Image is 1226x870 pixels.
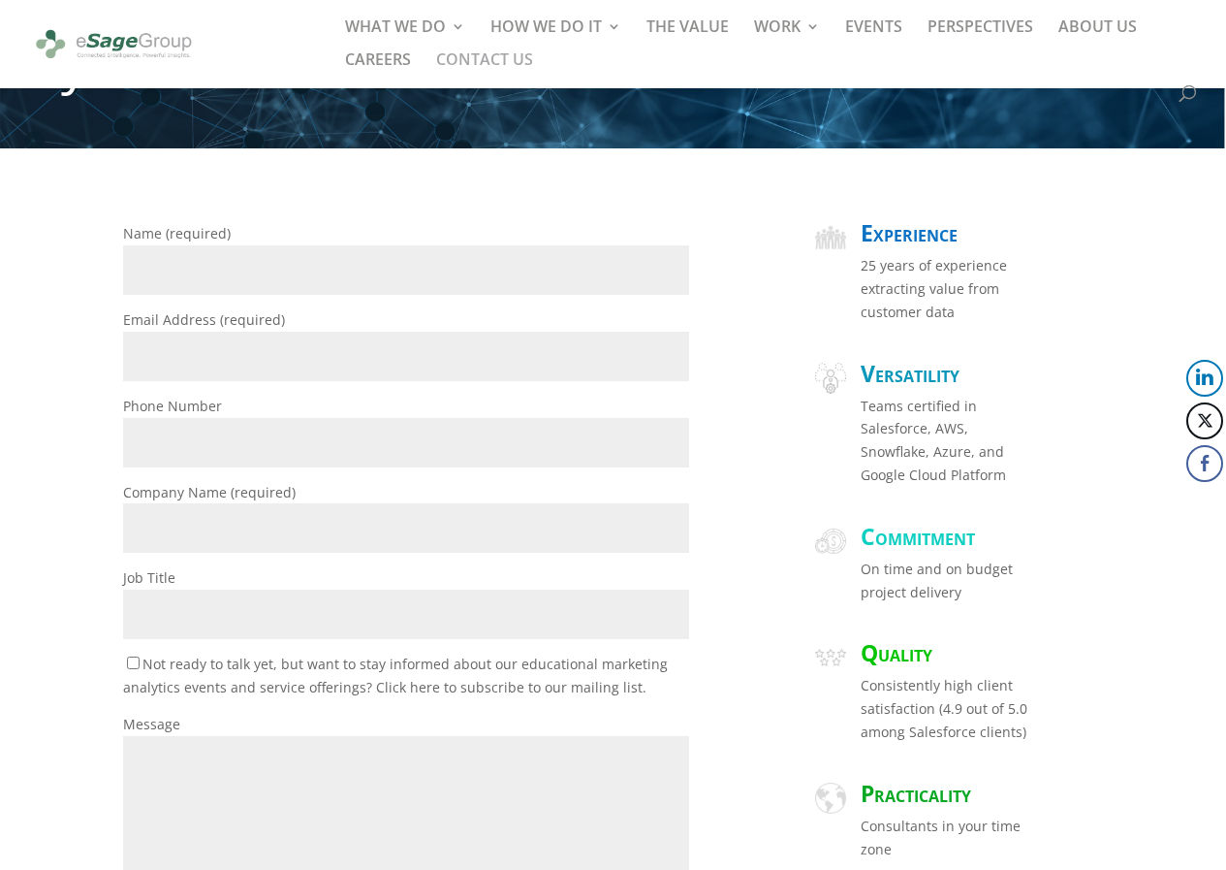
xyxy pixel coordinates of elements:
[123,568,690,624] label: Job Title
[345,52,411,85] a: CAREERS
[123,224,690,279] label: Name (required)
[33,22,195,67] img: eSage Group
[123,590,690,639] input: Job Title
[123,332,690,381] input: Email Address (required)
[861,674,1031,743] p: Consistently high client satisfaction (4.9 out of 5.0 among Salesforce clients)
[1186,403,1223,439] button: Twitter Share
[127,657,140,669] input: Not ready to talk yet, but want to stay informed about our educational marketing analytics events...
[1186,445,1223,482] button: Facebook Share
[436,52,533,85] a: CONTACT US
[861,254,1031,323] p: 25 years of experience extracting value from customer data
[646,19,729,52] a: THE VALUE
[861,637,932,668] span: Quality
[861,358,959,389] span: Versatility
[861,217,958,248] span: Experience
[123,418,690,467] input: Phone Number
[123,655,668,696] span: Not ready to talk yet, but want to stay informed about our educational marketing analytics events...
[861,778,971,809] span: Practicality
[1186,360,1223,397] button: LinkedIn Share
[927,19,1033,52] a: PERSPECTIVES
[861,815,1031,861] p: Consultants in your time zone
[861,558,1031,604] p: On time and on budget project delivery
[754,19,820,52] a: WORK
[123,310,690,366] label: Email Address (required)
[345,19,465,52] a: WHAT WE DO
[861,521,975,552] span: Commitment
[123,483,690,538] label: Company Name (required)
[1058,19,1137,52] a: ABOUT US
[123,503,690,553] input: Company Name (required)
[490,19,621,52] a: HOW WE DO IT
[123,397,690,452] label: Phone Number
[123,245,690,295] input: Name (required)
[845,19,902,52] a: EVENTS
[861,395,1031,487] p: Teams certified in Salesforce, AWS, Snowflake, Azure, and Google Cloud Platform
